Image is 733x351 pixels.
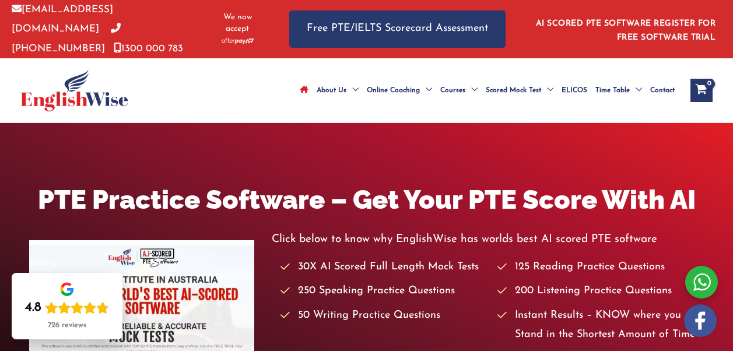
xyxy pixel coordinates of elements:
[25,300,41,316] div: 4.8
[363,70,436,111] a: Online CoachingMenu Toggle
[591,70,646,111] a: Time TableMenu Toggle
[296,70,679,111] nav: Site Navigation: Main Menu
[440,70,465,111] span: Courses
[12,24,121,53] a: [PHONE_NUMBER]
[436,70,482,111] a: CoursesMenu Toggle
[280,258,486,277] li: 30X AI Scored Full Length Mock Tests
[465,70,478,111] span: Menu Toggle
[541,70,553,111] span: Menu Toggle
[595,70,630,111] span: Time Table
[420,70,432,111] span: Menu Toggle
[20,69,128,111] img: cropped-ew-logo
[346,70,359,111] span: Menu Toggle
[529,10,721,48] aside: Header Widget 1
[29,181,703,218] h1: PTE Practice Software – Get Your PTE Score With AI
[280,282,486,301] li: 250 Speaking Practice Questions
[646,70,679,111] a: Contact
[289,10,506,47] a: Free PTE/IELTS Scorecard Assessment
[114,44,183,54] a: 1300 000 783
[486,70,541,111] span: Scored Mock Test
[25,300,109,316] div: Rating: 4.8 out of 5
[215,12,260,35] span: We now accept
[562,70,587,111] span: ELICOS
[497,282,703,301] li: 200 Listening Practice Questions
[557,70,591,111] a: ELICOS
[536,19,716,42] a: AI SCORED PTE SOFTWARE REGISTER FOR FREE SOFTWARE TRIAL
[650,70,675,111] span: Contact
[482,70,557,111] a: Scored Mock TestMenu Toggle
[222,38,254,44] img: Afterpay-Logo
[272,230,704,249] p: Click below to know why EnglishWise has worlds best AI scored PTE software
[684,304,717,337] img: white-facebook.png
[280,306,486,325] li: 50 Writing Practice Questions
[497,306,703,345] li: Instant Results – KNOW where you Stand in the Shortest Amount of Time
[313,70,363,111] a: About UsMenu Toggle
[497,258,703,277] li: 125 Reading Practice Questions
[317,70,346,111] span: About Us
[48,321,86,330] div: 726 reviews
[12,5,113,34] a: [EMAIL_ADDRESS][DOMAIN_NAME]
[367,70,420,111] span: Online Coaching
[630,70,642,111] span: Menu Toggle
[690,79,713,102] a: View Shopping Cart, empty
